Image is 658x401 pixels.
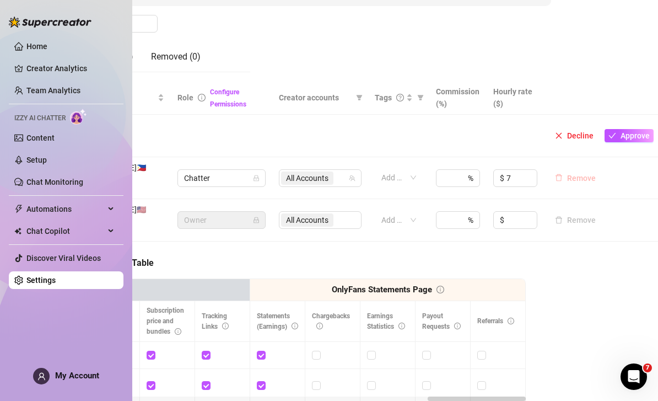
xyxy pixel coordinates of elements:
button: Decline [551,129,598,142]
span: Tags [375,92,392,104]
a: Home [26,42,47,51]
a: Discover Viral Videos [26,254,101,263]
span: Approve [621,131,650,140]
span: All Accounts [286,172,328,184]
span: delete [555,174,563,181]
span: Automations [26,200,105,218]
span: Chatter [184,170,259,186]
span: Earnings Statistics [367,312,405,330]
span: 7 [643,363,652,372]
span: thunderbolt [14,205,23,213]
span: Owner [184,212,259,228]
img: AI Chatter [70,109,87,125]
a: Configure Permissions [210,88,246,108]
span: Izzy AI Chatter [14,113,66,124]
button: Remove [551,172,600,185]
span: user [37,372,46,381]
span: info-circle [222,323,229,329]
span: My Account [55,371,99,381]
img: logo-BBDzfeDw.svg [9,17,91,28]
span: lock [253,175,260,181]
span: Chargebacks [312,312,350,330]
a: Creator Analytics [26,60,115,77]
span: Remove [567,174,596,183]
span: Decline [567,131,594,140]
span: All Accounts [281,172,333,185]
a: Setup [26,156,47,164]
img: Chat Copilot [14,227,21,235]
th: Hourly rate ($) [487,81,544,115]
strong: OnlyFans Statements Page [332,285,432,295]
a: Team Analytics [26,86,80,95]
span: team [349,175,355,181]
span: question-circle [396,94,404,101]
span: Role [177,93,193,102]
span: lock [253,217,260,223]
span: info-circle [454,323,461,329]
span: filter [354,89,365,106]
span: info-circle [398,323,405,329]
a: Content [26,133,55,142]
span: Chat Copilot [26,222,105,240]
span: info-circle [436,286,444,293]
span: close [555,132,563,140]
span: filter [417,94,424,101]
a: Settings [26,276,56,285]
span: info-circle [175,328,181,335]
span: Creator accounts [279,92,352,104]
button: Approve [605,129,654,142]
iframe: Intercom live chat [621,363,647,390]
span: info-circle [316,323,323,329]
span: Tracking Links [202,312,229,330]
span: filter [415,89,426,106]
span: Subscription price and bundles [147,307,184,335]
span: info-circle [292,323,298,329]
span: filter [356,94,363,101]
span: info-circle [198,94,206,101]
th: Commission (%) [429,81,487,115]
div: Removed (0) [151,50,201,63]
span: Referrals [477,317,514,325]
span: check [608,132,616,140]
button: Remove [551,213,600,227]
span: Statements (Earnings) [257,312,298,330]
span: Payout Requests [422,312,461,330]
a: Chat Monitoring [26,178,83,186]
span: info-circle [508,318,514,324]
